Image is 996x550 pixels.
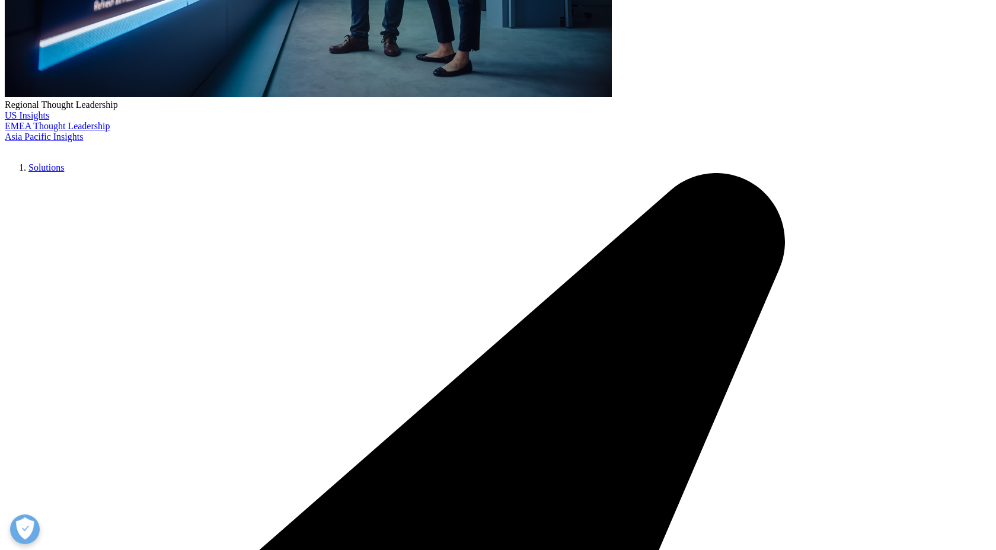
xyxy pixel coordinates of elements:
a: EMEA Thought Leadership [5,121,110,131]
a: US Insights [5,110,49,120]
a: Asia Pacific Insights [5,132,83,142]
button: Open Preferences [10,514,40,544]
a: Solutions [28,162,64,172]
div: Regional Thought Leadership [5,100,991,110]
